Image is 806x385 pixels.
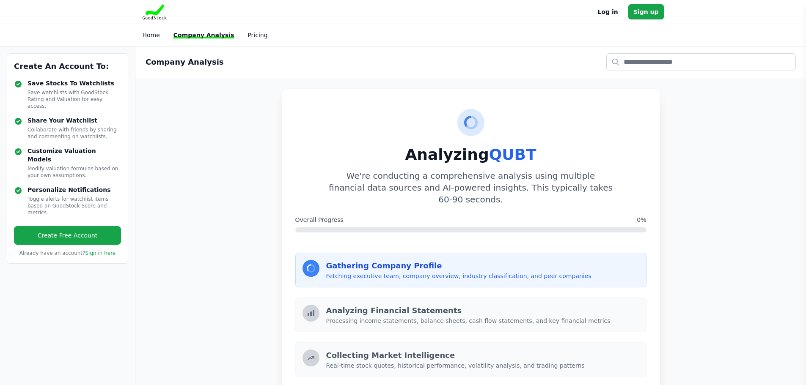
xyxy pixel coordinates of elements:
[143,32,160,38] a: Home
[489,146,536,163] span: QUBT
[143,4,167,19] img: Goodstock Logo
[326,272,639,280] p: Fetching executive team, company overview, industry classification, and peer companies
[326,317,639,325] p: Processing income statements, balance sheets, cash flow statements, and key financial metrics
[628,4,664,19] a: Sign up
[28,116,121,125] h4: Share Your Watchlist
[326,260,639,272] h3: Gathering Company Profile
[14,250,121,257] p: Already have an account?
[598,7,618,17] a: Log in
[326,305,639,317] h3: Analyzing Financial Statements
[326,350,639,361] h3: Collecting Market Intelligence
[146,56,224,68] h2: Company Analysis
[28,196,121,216] p: Toggle alerts for watchlist items based on GoodStock Score and metrics.
[28,79,121,87] h4: Save Stocks To Watchlists
[637,216,646,224] span: 0%
[326,361,639,370] p: Real-time stock quotes, historical performance, volatility analysis, and trading patterns
[28,147,121,164] h4: Customize Valuation Models
[28,165,121,179] p: Modify valuation formulas based on your own assumptions.
[14,60,121,72] h3: Create An Account To:
[295,216,344,224] span: Overall Progress
[28,186,121,194] h4: Personalize Notifications
[329,170,613,205] p: We're conducting a comprehensive analysis using multiple financial data sources and AI-powered in...
[248,32,267,38] a: Pricing
[28,89,121,109] p: Save watchlists with GoodStock Rating and Valuation for easy access.
[28,126,121,140] p: Collaborate with friends by sharing and commenting on watchlists.
[85,250,116,256] a: Sign in here
[173,32,234,38] a: Company Analysis
[14,226,121,245] a: Create Free Account
[295,146,646,163] h1: Analyzing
